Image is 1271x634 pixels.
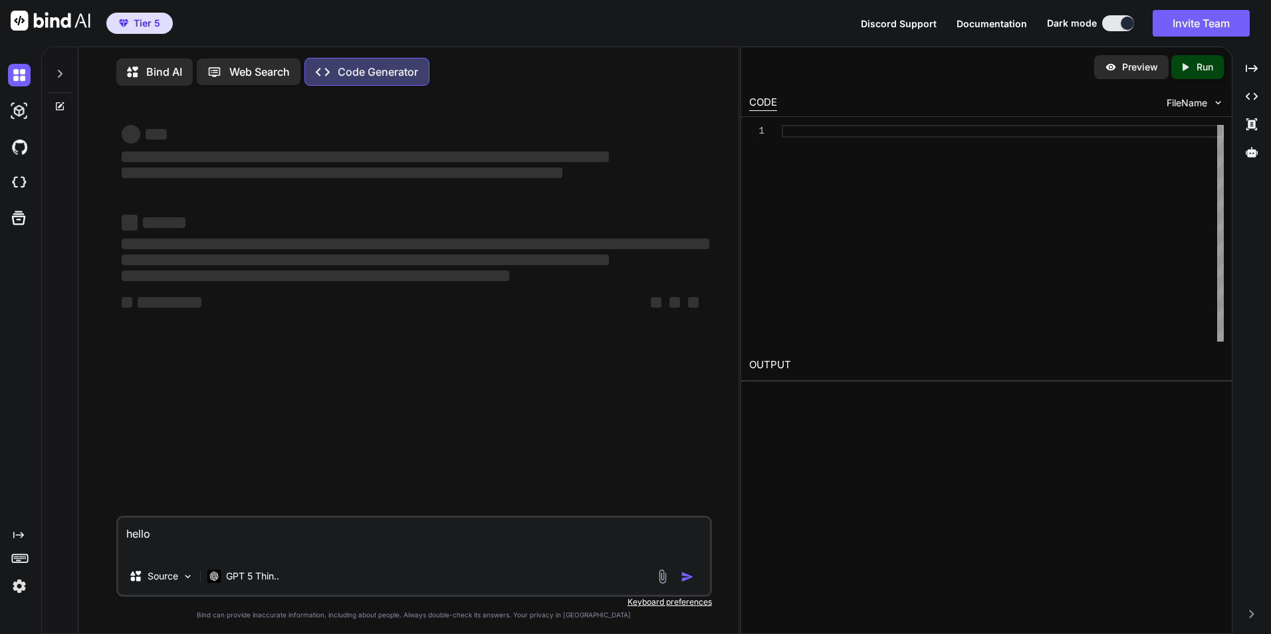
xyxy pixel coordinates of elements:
[688,297,699,308] span: ‌
[651,297,661,308] span: ‌
[8,575,31,597] img: settings
[741,350,1232,381] h2: OUTPUT
[146,64,182,80] p: Bind AI
[122,239,709,249] span: ‌
[122,215,138,231] span: ‌
[226,570,279,583] p: GPT 5 Thin..
[861,17,937,31] button: Discord Support
[119,19,128,27] img: premium
[749,125,764,138] div: 1
[8,64,31,86] img: darkChat
[116,597,712,607] p: Keyboard preferences
[1122,60,1158,74] p: Preview
[861,18,937,29] span: Discord Support
[338,64,418,80] p: Code Generator
[122,255,610,265] span: ‌
[1213,97,1224,108] img: chevron down
[8,136,31,158] img: githubDark
[669,297,680,308] span: ‌
[229,64,290,80] p: Web Search
[1105,61,1117,73] img: preview
[122,297,132,308] span: ‌
[118,518,710,558] textarea: hello
[749,95,777,111] div: CODE
[1047,17,1097,30] span: Dark mode
[207,570,221,582] img: GPT 5 Thinking High
[122,125,140,144] span: ‌
[134,17,160,30] span: Tier 5
[122,167,562,178] span: ‌
[106,13,173,34] button: premiumTier 5
[681,570,694,583] img: icon
[116,610,712,620] p: Bind can provide inaccurate information, including about people. Always double-check its answers....
[122,270,509,281] span: ‌
[148,570,178,583] p: Source
[182,571,193,582] img: Pick Models
[122,152,610,162] span: ‌
[1153,10,1250,37] button: Invite Team
[1167,96,1207,110] span: FileName
[143,217,185,228] span: ‌
[8,100,31,122] img: darkAi-studio
[957,17,1027,31] button: Documentation
[11,11,90,31] img: Bind AI
[655,569,670,584] img: attachment
[1197,60,1213,74] p: Run
[957,18,1027,29] span: Documentation
[8,171,31,194] img: cloudideIcon
[146,129,167,140] span: ‌
[138,297,201,308] span: ‌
